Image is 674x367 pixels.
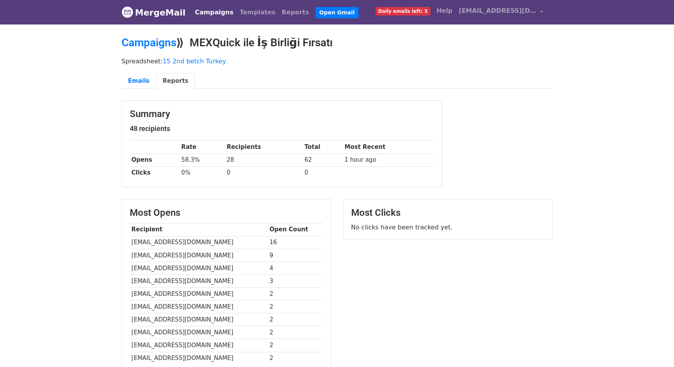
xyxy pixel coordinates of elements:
[315,7,359,18] a: Open Gmail
[225,154,303,166] td: 28
[130,326,268,339] td: [EMAIL_ADDRESS][DOMAIN_NAME]
[130,249,268,262] td: [EMAIL_ADDRESS][DOMAIN_NAME]
[156,73,195,89] a: Reports
[130,288,268,301] td: [EMAIL_ADDRESS][DOMAIN_NAME]
[122,36,553,49] h2: ⟫ MEXQuick ile İş Birliği Fırsatı
[268,262,323,274] td: 4
[373,3,434,19] a: Daily emails left: 3
[434,3,456,19] a: Help
[268,236,323,249] td: 16
[130,352,268,365] td: [EMAIL_ADDRESS][DOMAIN_NAME]
[122,36,176,49] a: Campaigns
[268,339,323,352] td: 2
[303,154,343,166] td: 62
[279,5,312,20] a: Reports
[179,141,225,154] th: Rate
[130,124,434,133] h5: 48 recipients
[130,262,268,274] td: [EMAIL_ADDRESS][DOMAIN_NAME]
[456,3,547,21] a: [EMAIL_ADDRESS][DOMAIN_NAME]
[268,313,323,326] td: 2
[130,236,268,249] td: [EMAIL_ADDRESS][DOMAIN_NAME]
[130,207,323,218] h3: Most Opens
[179,166,225,179] td: 0%
[163,58,226,65] a: 15 2nd betch Turkey
[268,223,323,236] th: Open Count
[376,7,430,16] span: Daily emails left: 3
[130,108,434,120] h3: Summary
[268,274,323,287] td: 3
[122,4,186,21] a: MergeMail
[130,154,179,166] th: Opens
[268,326,323,339] td: 2
[122,73,156,89] a: Emails
[351,207,545,218] h3: Most Clicks
[130,339,268,352] td: [EMAIL_ADDRESS][DOMAIN_NAME]
[122,6,133,18] img: MergeMail logo
[130,301,268,313] td: [EMAIL_ADDRESS][DOMAIN_NAME]
[179,154,225,166] td: 58.3%
[225,141,303,154] th: Recipients
[343,154,434,166] td: 1 hour ago
[268,352,323,365] td: 2
[130,274,268,287] td: [EMAIL_ADDRESS][DOMAIN_NAME]
[268,249,323,262] td: 9
[459,6,536,16] span: [EMAIL_ADDRESS][DOMAIN_NAME]
[122,57,553,65] p: Spreadsheet:
[237,5,279,20] a: Templates
[130,313,268,326] td: [EMAIL_ADDRESS][DOMAIN_NAME]
[268,301,323,313] td: 2
[225,166,303,179] td: 0
[635,330,674,367] iframe: Chat Widget
[303,166,343,179] td: 0
[351,223,545,231] p: No clicks have been tracked yet.
[192,5,237,20] a: Campaigns
[303,141,343,154] th: Total
[130,223,268,236] th: Recipient
[130,166,179,179] th: Clicks
[268,288,323,301] td: 2
[343,141,434,154] th: Most Recent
